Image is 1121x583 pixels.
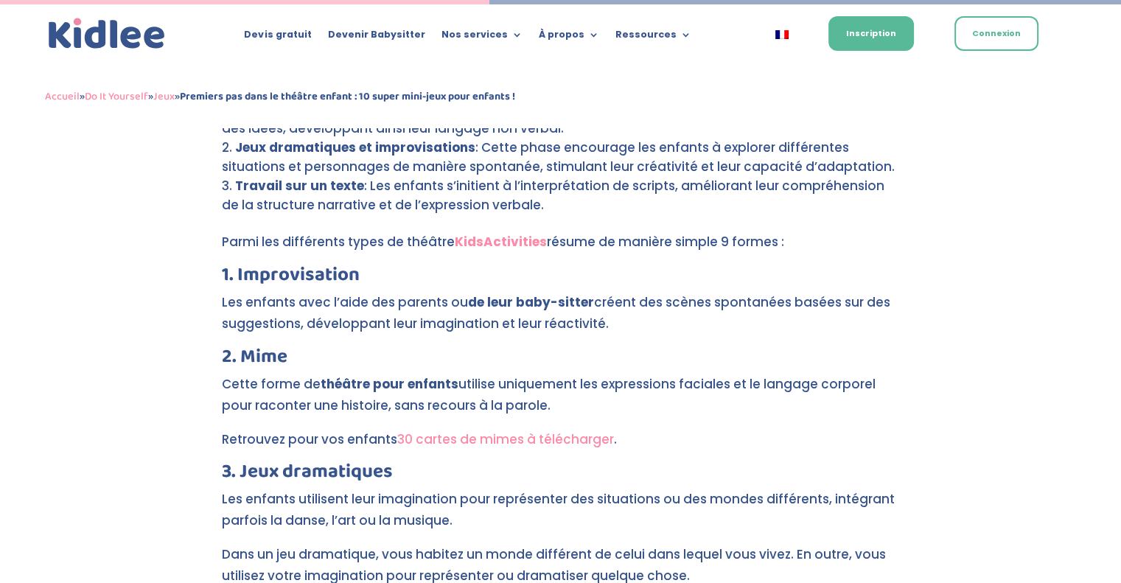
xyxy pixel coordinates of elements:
a: Inscription [828,16,914,51]
strong: de leur baby-sitter [468,293,594,311]
p: Cette forme de utilise uniquement les expressions faciales et le langage corporel pour raconter u... [222,374,900,429]
a: Devenir Babysitter [327,29,425,46]
p: Les enfants avec l’aide des parents ou créent des scènes spontanées basées sur des suggestions, d... [222,292,900,347]
h3: 2. Mime [222,347,900,374]
p: Les enfants utilisent leur imagination pour représenter des situations ou des mondes différents, ... [222,489,900,544]
a: Devis gratuit [244,29,311,46]
a: Kidlee Logo [45,15,169,53]
a: Jeux [153,88,175,105]
strong: Premiers pas dans le théâtre enfant : 10 super mini-jeux pour enfants ! [180,88,515,105]
li: : Les enfants s’initient à l’interprétation de scripts, améliorant leur compréhension de la struc... [222,176,900,214]
h3: 1. Improvisation [222,265,900,292]
a: À propos [538,29,598,46]
li: : Cette phase encourage les enfants à explorer différentes situations et personnages de manière s... [222,138,900,176]
a: KidsActivities [455,233,547,251]
a: Connexion [954,16,1038,51]
a: Ressources [615,29,691,46]
h3: 3. Jeux dramatiques [222,462,900,489]
strong: Travail sur un texte [235,177,364,195]
p: Parmi les différents types de théâtre résume de manière simple 9 formes : [222,231,900,265]
a: 30 cartes de mimes à télécharger [397,430,614,448]
a: Nos services [441,29,522,46]
img: logo_kidlee_bleu [45,15,169,53]
a: Do It Yourself [85,88,148,105]
img: Français [775,30,789,39]
a: Accueil [45,88,80,105]
span: » » » [45,88,515,105]
strong: théâtre pour enfants [321,375,458,393]
strong: Jeux dramatiques et improvisations [235,139,475,156]
p: Retrouvez pour vos enfants . [222,429,900,463]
